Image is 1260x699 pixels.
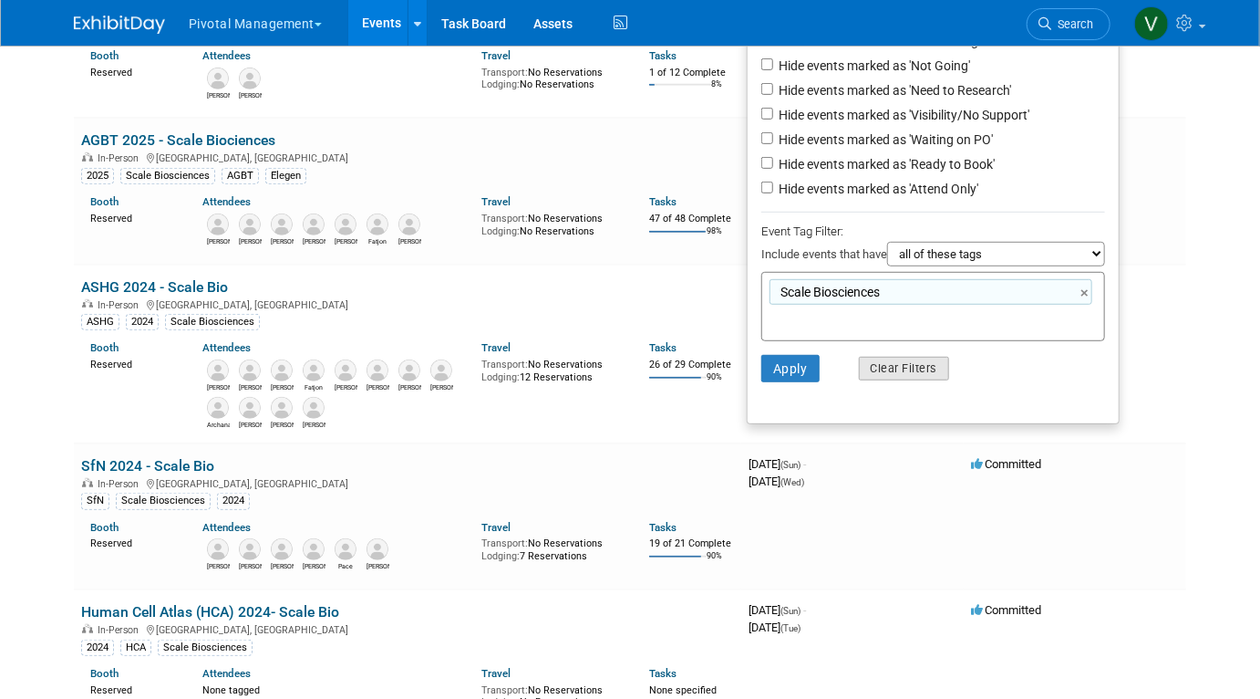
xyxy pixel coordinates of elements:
a: Attendees [202,195,251,208]
div: Elegen [265,168,306,184]
img: Jason Koth [271,360,293,381]
span: Transport: [481,684,528,696]
img: Federico Gaiti [239,538,261,560]
div: Kimberly Ferguson [271,235,294,246]
img: Fatjon Leti [303,360,325,381]
div: Federico Gaiti [239,560,262,571]
span: In-Person [98,299,144,311]
div: AGBT [222,168,259,184]
img: ExhibitDay [74,16,165,34]
a: AGBT 2025 - Scale Biociences [81,131,275,149]
div: 2024 [217,493,250,509]
a: Search [1027,8,1110,40]
div: Scale Biosciences [120,168,215,184]
div: 2024 [126,314,159,330]
div: Robert James [271,419,294,430]
span: - [803,603,806,617]
a: SfN 2024 - Scale Bio [81,457,214,475]
img: Pace Cranney [335,538,356,560]
div: Patrick (Paddy) Boyd [303,560,325,571]
div: 2024 [81,640,114,656]
img: Giovanna Prout [367,360,388,381]
img: Valerie Weld [1134,6,1169,41]
div: 1 of 12 Complete [649,67,734,79]
label: Hide events marked as 'Waiting on PO' [775,130,993,149]
span: Transport: [481,213,528,224]
span: Lodging: [481,225,520,237]
div: Jason Koth [271,381,294,392]
img: Christina Ulrich [271,538,293,560]
span: Search [1051,17,1093,31]
span: [DATE] [749,603,806,617]
div: Fatjon Leti [303,381,325,392]
div: Christina Ulrich [398,381,421,392]
a: Tasks [649,521,676,534]
div: Fatjon Leti [367,235,389,246]
span: (Sun) [780,460,800,470]
div: Tom Kelly [303,419,325,430]
span: (Tue) [780,623,800,633]
img: Tom Kelly [207,68,229,89]
div: No Reservations 7 Reservations [481,534,622,562]
img: Patrick (Paddy) Boyd [303,538,325,560]
a: Attendees [202,49,251,62]
span: - [803,457,806,471]
span: [DATE] [749,457,806,471]
img: Kimberly Ferguson [271,214,293,235]
span: Transport: [481,67,528,78]
div: [GEOGRAPHIC_DATA], [GEOGRAPHIC_DATA] [81,297,734,311]
label: Hide events marked as 'Ready to Book' [775,155,995,173]
img: Jason Koth [367,538,388,560]
div: Giovanna Prout [367,381,389,392]
span: Transport: [481,359,528,370]
td: 98% [707,226,722,251]
a: Tasks [649,195,676,208]
div: 19 of 21 Complete [649,537,734,550]
a: Tasks [649,341,676,354]
div: HCA [120,640,151,656]
div: Archana Bettadapur [207,419,230,430]
div: ASHG [81,314,119,330]
a: Travel [481,667,511,680]
a: Attendees [202,667,251,680]
img: Christina Ulrich [398,360,420,381]
img: Santiago Salas [398,214,420,235]
span: In-Person [98,152,144,164]
div: Reserved [90,63,175,79]
span: Lodging: [481,78,520,90]
div: Melanie Janczyk [335,381,357,392]
a: Travel [481,195,511,208]
img: Tom Kelly [303,397,325,419]
div: [GEOGRAPHIC_DATA], [GEOGRAPHIC_DATA] [81,150,734,164]
img: In-Person Event [82,624,93,633]
img: Amy Hamilton [207,538,229,560]
div: Scale Biosciences [116,493,211,509]
img: Tom Kelly [303,214,325,235]
a: Booth [90,195,119,208]
div: Pace Cranney [335,560,357,571]
div: Kimberly Ferguson [207,381,230,392]
div: Amy Hamilton [207,235,230,246]
div: Jason Koth [367,560,389,571]
span: In-Person [98,478,144,490]
img: Keith Jackson [335,214,356,235]
div: Giovanna Prout [239,235,262,246]
div: 26 of 29 Complete [649,359,734,371]
div: Santiago Salas [430,381,453,392]
img: Kimberly Ferguson [207,360,229,381]
span: [DATE] [749,621,800,634]
a: Human Cell Atlas (HCA) 2024- Scale Bio [81,603,339,621]
span: Committed [971,457,1041,471]
label: Hide events marked as 'Attend Only' [775,180,978,198]
a: Attendees [202,521,251,534]
a: × [1080,283,1092,304]
td: 90% [707,372,722,397]
div: Amy Hamilton [239,381,262,392]
div: Keith Jackson [335,235,357,246]
img: In-Person Event [82,299,93,308]
div: Reserved [90,209,175,225]
a: Travel [481,341,511,354]
button: Apply [761,355,820,382]
div: Christina Ulrich [271,560,294,571]
div: Santiago Salas [398,235,421,246]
